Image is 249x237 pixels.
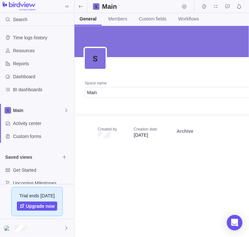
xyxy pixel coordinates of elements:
[211,5,220,10] a: My assignments
[98,127,117,132] div: Created by
[108,16,127,22] span: Members
[174,127,196,136] span: Archive
[134,13,172,26] a: Custom fields
[134,132,148,138] span: [DATE]
[102,2,122,11] h2: Main
[5,154,60,160] span: Saved views
[80,16,97,22] span: General
[4,226,12,231] img: Show
[4,224,12,232] div: Victim
[177,128,193,134] span: Archive
[139,16,167,22] span: Custom fields
[74,13,102,26] a: General
[60,153,69,162] span: Browse views
[13,16,27,23] span: Search
[13,133,72,140] span: Custom forms
[211,2,220,11] span: My assignments
[223,2,232,11] span: Approval requests
[178,16,199,22] span: Workflows
[13,34,72,41] span: Time logs history
[13,107,64,114] span: Main
[13,180,72,186] span: Upcoming Milestones
[235,2,244,11] span: Notifications
[3,2,35,11] img: logo
[227,215,242,231] div: Open Intercom Messenger
[17,202,58,211] a: Upgrade now
[13,167,72,173] span: Get Started
[200,2,209,11] span: Time logs
[235,5,244,10] a: Notifications
[13,86,72,93] span: BI dashboards
[180,2,189,11] span: Start timer
[173,13,204,26] a: Workflows
[200,5,209,10] a: Time logs
[13,60,72,67] span: Reports
[13,120,72,127] span: Activity center
[26,203,55,209] span: Upgrade now
[103,13,132,26] a: Members
[13,73,72,80] span: Dashboard
[20,193,55,199] span: Trial ends [DATE]
[134,127,157,132] div: Creation date
[223,5,232,10] a: Approval requests
[13,47,72,54] span: Resources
